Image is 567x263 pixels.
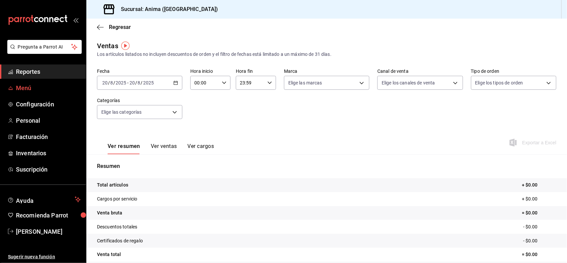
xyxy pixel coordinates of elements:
span: / [135,80,137,85]
div: Los artículos listados no incluyen descuentos de orden y el filtro de fechas está limitado a un m... [97,51,556,58]
span: Suscripción [16,165,81,174]
span: Inventarios [16,149,81,158]
input: -- [102,80,108,85]
p: Certificados de regalo [97,237,143,244]
span: [PERSON_NAME] [16,227,81,236]
button: open_drawer_menu [73,17,78,23]
span: Elige las marcas [288,79,322,86]
p: Descuentos totales [97,223,137,230]
a: Pregunta a Parrot AI [5,48,82,55]
span: - [127,80,129,85]
p: + $0.00 [522,196,556,202]
label: Marca [284,69,369,74]
span: Facturación [16,132,81,141]
span: Elige los canales de venta [382,79,435,86]
span: Elige las categorías [101,109,142,115]
span: / [113,80,115,85]
input: ---- [143,80,154,85]
p: + $0.00 [522,182,556,189]
span: Ayuda [16,196,72,203]
label: Hora fin [236,69,276,74]
label: Fecha [97,69,182,74]
span: Pregunta a Parrot AI [18,44,71,51]
button: Ver resumen [108,143,140,154]
p: Venta bruta [97,209,122,216]
button: Ver ventas [151,143,177,154]
label: Categorías [97,98,182,103]
span: Configuración [16,100,81,109]
input: -- [110,80,113,85]
button: Regresar [97,24,131,30]
div: navigation tabs [108,143,214,154]
span: Reportes [16,67,81,76]
img: Tooltip marker [121,42,130,50]
span: Recomienda Parrot [16,211,81,220]
button: Pregunta a Parrot AI [7,40,82,54]
p: = $0.00 [522,251,556,258]
label: Hora inicio [190,69,231,74]
span: / [141,80,143,85]
input: ---- [115,80,127,85]
input: -- [138,80,141,85]
span: / [108,80,110,85]
label: Tipo de orden [471,69,556,74]
span: Menú [16,83,81,92]
p: - $0.00 [523,223,556,230]
label: Canal de venta [377,69,463,74]
button: Ver cargos [188,143,214,154]
h3: Sucursal: Anima ([GEOGRAPHIC_DATA]) [116,5,218,13]
div: Ventas [97,41,118,51]
p: = $0.00 [522,209,556,216]
span: Regresar [109,24,131,30]
input: -- [129,80,135,85]
span: Personal [16,116,81,125]
p: Total artículos [97,182,128,189]
span: Sugerir nueva función [8,253,81,260]
p: Venta total [97,251,121,258]
span: Elige los tipos de orden [475,79,523,86]
p: Cargos por servicio [97,196,138,202]
p: - $0.00 [523,237,556,244]
p: Resumen [97,162,556,170]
